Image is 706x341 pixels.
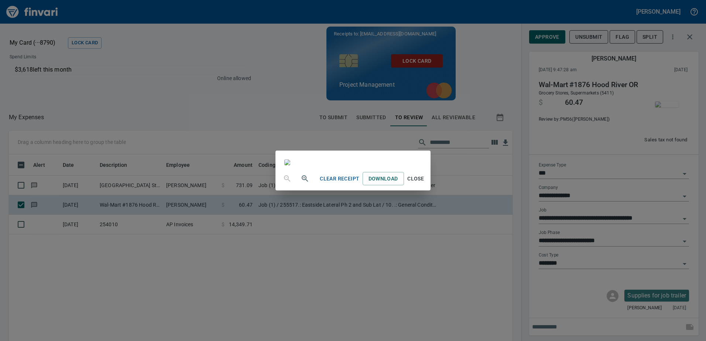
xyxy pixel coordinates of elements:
[404,172,428,186] button: Close
[369,174,398,183] span: Download
[284,159,290,165] img: receipts%2Ftapani%2F2025-10-10%2F8QewMbnRpuP1goZpYTjlwT9xPuy2__uASeRSYkoGP5PqkCxThv.jpg
[407,174,425,183] span: Close
[363,172,404,186] a: Download
[317,172,362,186] button: Clear Receipt
[320,174,359,183] span: Clear Receipt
